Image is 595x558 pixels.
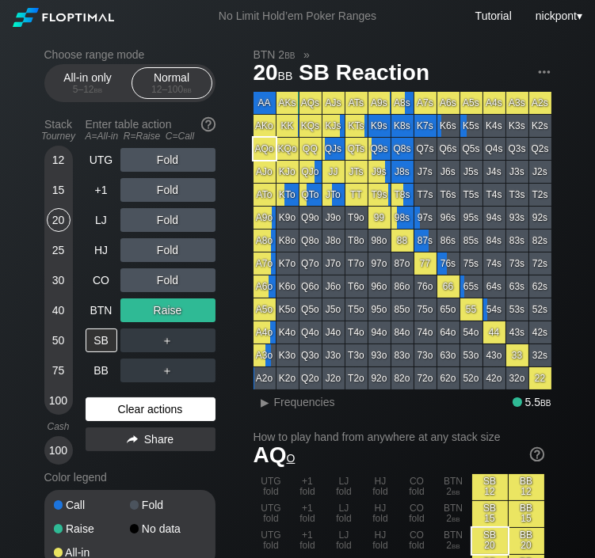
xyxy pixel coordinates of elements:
div: A7s [414,92,437,114]
div: 25 [47,238,71,262]
div: J5s [460,161,482,183]
span: bb [284,48,295,61]
div: A5s [460,92,482,114]
div: K5o [277,298,299,321]
div: 75 [47,359,71,382]
span: 20 [251,61,296,87]
div: ▾ [532,7,585,25]
div: J6s [437,161,460,183]
div: Q6o [299,275,322,298]
div: K9o [277,207,299,229]
div: 92s [529,207,551,229]
div: 43o [483,344,505,366]
div: SB [86,328,117,352]
div: K3s [506,115,528,137]
div: A4s [483,92,505,114]
div: +1 [86,178,117,202]
div: No Limit Hold’em Poker Ranges [195,9,400,26]
div: Fold [120,238,215,262]
div: 5 – 12 [55,84,121,95]
div: 86s [437,230,460,252]
a: Tutorial [475,9,512,22]
div: +1 fold [290,501,326,527]
div: Fold [120,148,215,172]
div: J2o [322,367,345,389]
div: 55 [460,298,482,321]
div: 85o [391,298,414,321]
div: T7s [414,184,437,206]
div: 95s [460,207,482,229]
div: Q9s [368,138,391,160]
div: UTG fold [254,501,289,527]
div: T4o [345,321,368,344]
div: 75s [460,252,482,275]
div: 83o [391,344,414,366]
div: QTo [299,184,322,206]
span: nickpont [536,9,577,22]
div: A2s [529,92,551,114]
div: 82o [391,367,414,389]
div: A9o [254,207,276,229]
div: T5o [345,298,368,321]
div: ATs [345,92,368,114]
div: BTN 2 [436,528,471,554]
div: K4o [277,321,299,344]
div: 100 [47,438,71,462]
div: ＋ [120,328,215,352]
div: T3o [345,344,368,366]
div: Q4s [483,138,505,160]
div: Q4o [299,321,322,344]
div: KJo [277,161,299,183]
div: Q3o [299,344,322,366]
div: 84o [391,321,414,344]
div: 72o [414,367,437,389]
div: KQo [277,138,299,160]
div: 98o [368,230,391,252]
div: 65s [460,275,482,298]
div: 96s [437,207,460,229]
div: Q9o [299,207,322,229]
span: bb [452,486,460,497]
div: K8o [277,230,299,252]
div: KTs [345,115,368,137]
div: No data [130,523,206,534]
div: K4s [483,115,505,137]
div: 74o [414,321,437,344]
div: ATo [254,184,276,206]
img: help.32db89a4.svg [200,116,217,133]
div: UTG fold [254,474,289,500]
div: T8s [391,184,414,206]
div: CO fold [399,528,435,554]
div: 64o [437,321,460,344]
span: bb [94,84,103,95]
div: ▸ [255,393,276,412]
div: BTN 2 [436,474,471,500]
div: 92o [368,367,391,389]
div: KJs [322,115,345,137]
div: J5o [322,298,345,321]
div: QJs [322,138,345,160]
div: J9o [322,207,345,229]
div: JTs [345,161,368,183]
img: help.32db89a4.svg [528,446,546,463]
div: SB 20 [472,528,508,554]
div: K2s [529,115,551,137]
div: CO fold [399,474,435,500]
div: JJ [322,161,345,183]
div: SB 15 [472,501,508,527]
div: 44 [483,321,505,344]
div: 83s [506,230,528,252]
div: QJo [299,161,322,183]
div: T8o [345,230,368,252]
div: Q2s [529,138,551,160]
div: AJo [254,161,276,183]
div: AJs [322,92,345,114]
div: J8s [391,161,414,183]
div: 15 [47,178,71,202]
div: J3s [506,161,528,183]
div: LJ fold [326,528,362,554]
div: 54s [483,298,505,321]
div: 76o [414,275,437,298]
div: K9s [368,115,391,137]
div: 82s [529,230,551,252]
